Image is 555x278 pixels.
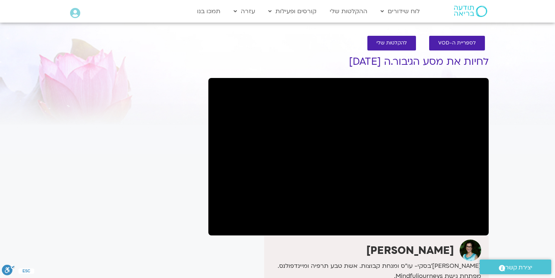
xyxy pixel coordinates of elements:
a: עזרה [230,4,259,18]
a: קורסים ופעילות [265,4,320,18]
a: לוח שידורים [377,4,424,18]
span: להקלטות שלי [376,40,407,46]
img: תמר לינצבסקי [460,240,481,261]
a: תמכו בנו [193,4,224,18]
img: תודעה בריאה [454,6,487,17]
h1: לחיות את מסע הגיבור.ה [DATE] [208,56,489,67]
span: לספריית ה-VOD [438,40,476,46]
a: ההקלטות שלי [326,4,371,18]
a: לספריית ה-VOD [429,36,485,50]
a: יצירת קשר [480,260,551,274]
span: יצירת קשר [505,263,532,273]
strong: [PERSON_NAME] [366,243,454,258]
a: להקלטות שלי [367,36,416,50]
